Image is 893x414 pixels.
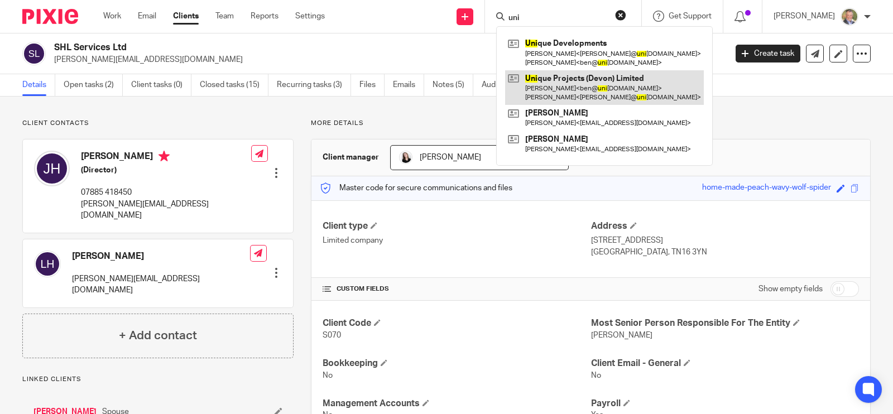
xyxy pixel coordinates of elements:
[295,11,325,22] a: Settings
[22,42,46,65] img: svg%3E
[323,285,590,293] h4: CUSTOM FIELDS
[159,151,170,162] i: Primary
[103,11,121,22] a: Work
[81,151,251,165] h4: [PERSON_NAME]
[311,119,871,128] p: More details
[22,74,55,96] a: Details
[200,74,268,96] a: Closed tasks (15)
[591,398,859,410] h4: Payroll
[323,331,341,339] span: S070
[323,398,590,410] h4: Management Accounts
[34,151,70,186] img: svg%3E
[591,235,859,246] p: [STREET_ADDRESS]
[54,54,719,65] p: [PERSON_NAME][EMAIL_ADDRESS][DOMAIN_NAME]
[841,8,858,26] img: High%20Res%20Andrew%20Price%20Accountants_Poppy%20Jakes%20photography-1109.jpg
[81,165,251,176] h5: (Director)
[323,372,333,379] span: No
[774,11,835,22] p: [PERSON_NAME]
[81,199,251,222] p: [PERSON_NAME][EMAIL_ADDRESS][DOMAIN_NAME]
[591,317,859,329] h4: Most Senior Person Responsible For The Entity
[72,273,250,296] p: [PERSON_NAME][EMAIL_ADDRESS][DOMAIN_NAME]
[323,317,590,329] h4: Client Code
[323,358,590,369] h4: Bookkeeping
[591,358,859,369] h4: Client Email - General
[399,151,412,164] img: HR%20Andrew%20Price_Molly_Poppy%20Jakes%20Photography-7.jpg
[22,9,78,24] img: Pixie
[323,152,379,163] h3: Client manager
[251,11,279,22] a: Reports
[736,45,800,62] a: Create task
[173,11,199,22] a: Clients
[22,119,294,128] p: Client contacts
[64,74,123,96] a: Open tasks (2)
[433,74,473,96] a: Notes (5)
[320,182,512,194] p: Master code for secure communications and files
[758,283,823,295] label: Show empty fields
[138,11,156,22] a: Email
[215,11,234,22] a: Team
[591,247,859,258] p: [GEOGRAPHIC_DATA], TN16 3YN
[482,74,525,96] a: Audit logs
[81,187,251,198] p: 07885 418450
[54,42,586,54] h2: SHL Services Ltd
[22,375,294,384] p: Linked clients
[702,182,831,195] div: home-made-peach-wavy-wolf-spider
[669,12,712,20] span: Get Support
[323,235,590,246] p: Limited company
[359,74,385,96] a: Files
[615,9,626,21] button: Clear
[277,74,351,96] a: Recurring tasks (3)
[591,372,601,379] span: No
[507,13,608,23] input: Search
[591,220,859,232] h4: Address
[131,74,191,96] a: Client tasks (0)
[393,74,424,96] a: Emails
[591,331,652,339] span: [PERSON_NAME]
[420,153,481,161] span: [PERSON_NAME]
[72,251,250,262] h4: [PERSON_NAME]
[34,251,61,277] img: svg%3E
[323,220,590,232] h4: Client type
[119,327,197,344] h4: + Add contact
